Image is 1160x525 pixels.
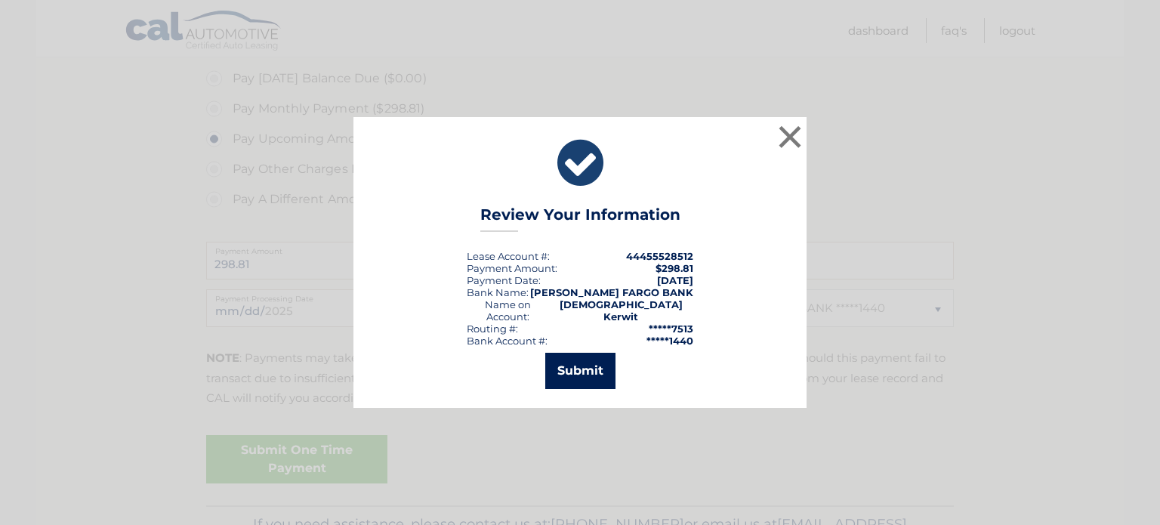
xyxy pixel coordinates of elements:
[530,286,693,298] strong: [PERSON_NAME] FARGO BANK
[467,274,538,286] span: Payment Date
[480,205,680,232] h3: Review Your Information
[467,274,541,286] div: :
[656,262,693,274] span: $298.81
[467,335,548,347] div: Bank Account #:
[775,122,805,152] button: ×
[467,286,529,298] div: Bank Name:
[626,250,693,262] strong: 44455528512
[467,298,549,323] div: Name on Account:
[467,262,557,274] div: Payment Amount:
[467,323,518,335] div: Routing #:
[560,298,683,323] strong: [DEMOGRAPHIC_DATA] Kerwit
[467,250,550,262] div: Lease Account #:
[545,353,615,389] button: Submit
[657,274,693,286] span: [DATE]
